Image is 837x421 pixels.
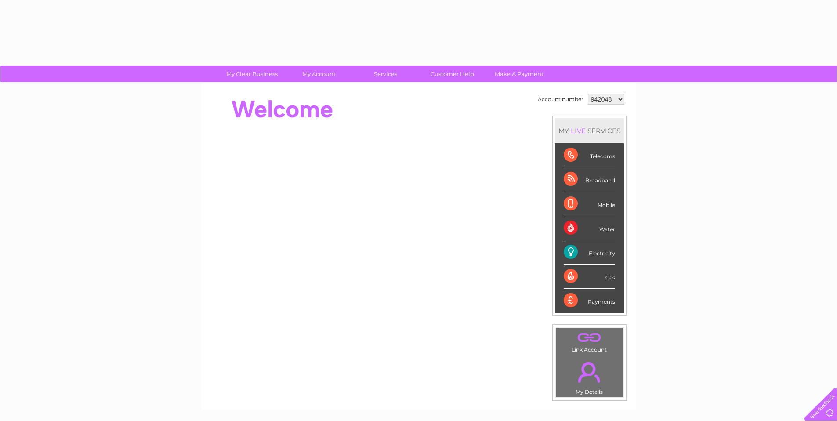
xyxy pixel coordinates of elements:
div: Telecoms [564,143,615,167]
div: LIVE [569,127,587,135]
td: Account number [536,92,586,107]
a: . [558,357,621,388]
a: Make A Payment [483,66,555,82]
a: My Account [283,66,355,82]
div: Payments [564,289,615,312]
div: Electricity [564,240,615,265]
a: Services [349,66,422,82]
div: Broadband [564,167,615,192]
div: Mobile [564,192,615,216]
a: My Clear Business [216,66,288,82]
a: . [558,330,621,345]
td: My Details [555,355,623,398]
a: Customer Help [416,66,489,82]
td: Link Account [555,327,623,355]
div: Water [564,216,615,240]
div: MY SERVICES [555,118,624,143]
div: Gas [564,265,615,289]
